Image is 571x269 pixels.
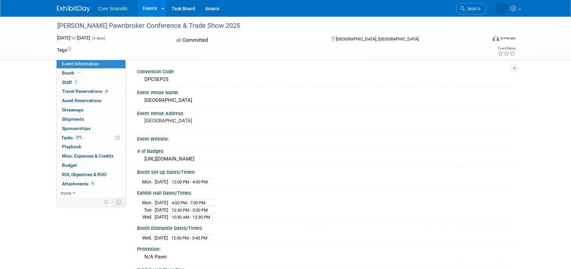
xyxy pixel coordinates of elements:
td: Wed. [142,214,155,221]
span: 12:30 PM - 3:45 PM [171,235,207,240]
span: Attachments [62,181,95,186]
span: 4:00 PM - 7:00 PM [172,200,205,205]
span: [DATE] [DATE] [57,35,90,40]
span: more [61,190,71,196]
div: Committed [174,34,321,46]
div: DPCSEP25 [142,74,509,85]
td: Mon. [142,178,155,185]
i: Booth reservation complete [78,71,81,75]
span: Asset Reservations [62,98,101,103]
a: Attachments9 [57,179,126,188]
td: Tags [57,47,71,53]
div: [GEOGRAPHIC_DATA] [142,95,509,105]
td: Personalize Event Tab Strip [101,198,112,206]
div: Event Venue Address: [137,108,514,117]
a: Giveaways [57,105,126,114]
a: more [57,189,126,198]
div: Promotion: [137,244,514,252]
span: Shipments [62,116,84,122]
span: Misc. Expenses & Credits [62,153,114,159]
td: [DATE] [155,178,168,185]
img: Format-Inperson.png [493,35,499,41]
span: Core Scientific [98,6,128,11]
span: 12:00 PM - 4:00 PM [172,179,208,184]
a: Budget [57,161,126,170]
div: [PERSON_NAME] Pawnbroker Conference & Trade Show 2025 [55,20,477,32]
a: Misc. Expenses & Credits [57,152,126,161]
a: Event Information [57,59,126,68]
td: Mon. [142,199,155,207]
td: [DATE] [155,214,168,221]
div: Event Website: [137,134,514,142]
div: Event Format [447,34,516,44]
img: Shipping Team [495,2,508,15]
div: Booth Dismantle Dates/Times: [137,223,514,232]
td: Wed. [142,235,154,241]
td: Tue. [142,206,155,214]
div: Booth Set-up Dates/Times: [137,167,514,175]
span: 9 [90,181,95,186]
span: Budget [62,163,77,168]
td: Toggle Event Tabs [112,198,126,206]
span: [GEOGRAPHIC_DATA], [GEOGRAPHIC_DATA] [336,36,419,41]
a: Sponsorships [57,124,126,133]
a: Asset Reservations [57,96,126,105]
a: Staff1 [57,78,126,87]
span: Sponsorships [62,126,90,131]
td: [DATE] [155,206,168,214]
a: ROI, Objectives & ROO [57,170,126,179]
span: 1 [74,80,78,85]
span: 4 [104,89,109,94]
span: Giveaways [62,107,83,112]
div: Convention Code: [137,67,514,75]
span: Search [465,6,480,11]
span: Event Information [62,61,99,66]
span: 31% [75,135,83,140]
div: Exhibit Hall Dates/Times: [137,188,514,196]
a: Tasks31% [57,133,126,142]
pre: [GEOGRAPHIC_DATA] [144,118,287,124]
a: Shipments [57,115,126,124]
a: Travel Reservations4 [57,87,126,96]
span: Travel Reservations [62,89,109,94]
span: 10:30 AM - 12:30 PM [172,215,210,220]
a: Booth [57,69,126,78]
span: 12:30 PM - 5:00 PM [172,208,208,213]
span: Staff [62,80,78,85]
a: Playbook [57,142,126,151]
div: Event Venue Name: [137,88,514,96]
div: N/A Pawn [142,252,509,262]
img: ExhibitDay [57,6,90,12]
div: # of Badges: [137,146,514,155]
span: Playbook [62,144,81,149]
td: [DATE] [155,199,168,207]
span: (3 days) [91,36,105,40]
div: In-Person [500,36,516,41]
div: Event Rating [497,47,515,50]
span: to [71,35,77,40]
div: [URL][DOMAIN_NAME] [142,154,509,164]
span: Booth [62,70,82,76]
span: Tasks [61,135,83,140]
td: [DATE] [154,235,168,241]
a: Search [456,3,487,15]
span: ROI, Objectives & ROO [62,172,106,177]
